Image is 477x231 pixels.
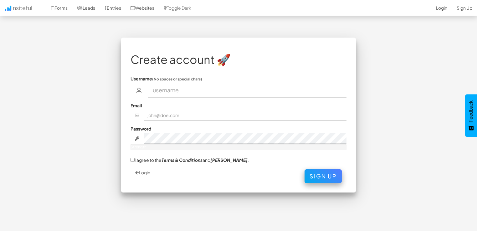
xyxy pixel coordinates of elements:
label: Username [131,75,202,82]
label: I agree to the and . [131,157,249,163]
a: Terms & Conditions [162,157,203,163]
span: Feedback [468,100,474,122]
small: (No spaces or special chars) [152,77,202,81]
img: icon.png [5,6,11,11]
input: john@doe.com [144,110,347,121]
label: Password [131,126,151,132]
input: I agree to theTerms & Conditionsand[PERSON_NAME]. [131,158,135,162]
button: Feedback - Show survey [465,94,477,137]
a: [PERSON_NAME] [210,157,248,163]
button: Sign Up [305,169,342,183]
label: Email [131,102,142,109]
input: username [148,83,347,98]
a: Login [135,170,150,175]
h1: Create account 🚀 [131,53,346,66]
